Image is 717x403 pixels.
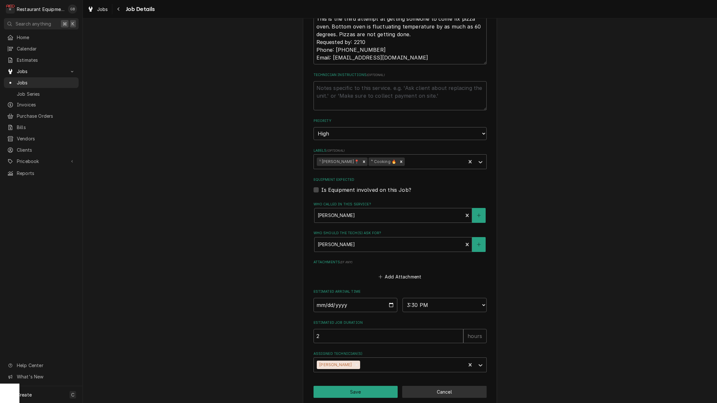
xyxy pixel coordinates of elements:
[17,124,75,131] span: Bills
[314,351,487,356] label: Assigned Technician(s)
[97,6,108,13] span: Jobs
[114,4,124,14] button: Navigate back
[314,202,487,223] div: Who called in this service?
[4,133,79,144] a: Vendors
[4,77,79,88] a: Jobs
[17,68,66,75] span: Jobs
[314,148,487,169] div: Labels
[17,362,75,369] span: Help Center
[4,43,79,54] a: Calendar
[4,145,79,155] a: Clients
[314,386,487,398] div: Button Group Row
[16,20,51,27] span: Search anything
[314,231,487,252] div: Who should the tech(s) ask for?
[17,392,32,398] span: Create
[314,118,487,140] div: Priority
[367,73,385,77] span: ( optional )
[317,158,360,166] div: ¹ [PERSON_NAME]📍
[314,289,487,294] label: Estimated Arrival Time
[472,208,486,223] button: Create New Contact
[4,66,79,77] a: Go to Jobs
[314,118,487,124] label: Priority
[17,79,75,86] span: Jobs
[403,298,487,312] select: Time Select
[4,156,79,167] a: Go to Pricebook
[477,213,481,218] svg: Create New Contact
[17,135,75,142] span: Vendors
[314,231,487,236] label: Who should the tech(s) ask for?
[4,111,79,121] a: Purchase Orders
[314,298,398,312] input: Date
[17,45,75,52] span: Calendar
[68,5,77,14] div: Gary Beaver's Avatar
[377,272,423,281] button: Add Attachment
[314,320,487,325] label: Estimated Job Duration
[17,147,75,153] span: Clients
[4,89,79,99] a: Job Series
[68,5,77,14] div: GB
[6,5,15,14] div: R
[85,4,111,15] a: Jobs
[4,371,79,382] a: Go to What's New
[314,202,487,207] label: Who called in this service?
[17,113,75,119] span: Purchase Orders
[314,386,398,398] button: Save
[4,18,79,29] button: Search anything⌘K
[17,158,66,165] span: Pricebook
[17,170,75,177] span: Reports
[360,158,368,166] div: Remove ¹ Beckley📍
[317,361,353,369] div: [PERSON_NAME]
[314,289,487,312] div: Estimated Arrival Time
[17,34,75,41] span: Home
[314,320,487,343] div: Estimated Job Duration
[17,91,75,97] span: Job Series
[472,237,486,252] button: Create New Contact
[314,72,487,78] label: Technician Instructions
[314,148,487,153] label: Labels
[62,20,67,27] span: ⌘
[314,177,487,194] div: Equipment Expected
[124,5,155,14] span: Job Details
[17,6,64,13] div: Restaurant Equipment Diagnostics
[4,360,79,371] a: Go to Help Center
[398,158,405,166] div: Remove ⁴ Cooking 🔥
[321,186,411,194] label: Is Equipment involved on this Job?
[326,149,345,152] span: ( optional )
[17,373,75,380] span: What's New
[402,386,487,398] button: Cancel
[4,99,79,110] a: Invoices
[4,55,79,65] a: Estimates
[4,122,79,133] a: Bills
[369,158,398,166] div: ⁴ Cooking 🔥
[477,242,481,247] svg: Create New Contact
[314,351,487,372] div: Assigned Technician(s)
[314,386,487,398] div: Button Group
[6,5,15,14] div: Restaurant Equipment Diagnostics's Avatar
[340,260,352,264] span: ( if any )
[17,101,75,108] span: Invoices
[314,177,487,182] label: Equipment Expected
[463,329,487,343] div: hours
[17,57,75,63] span: Estimates
[4,168,79,179] a: Reports
[71,391,74,398] span: C
[72,20,74,27] span: K
[314,72,487,110] div: Technician Instructions
[4,32,79,43] a: Home
[353,361,360,369] div: Remove Hunter Ralston
[314,260,487,281] div: Attachments
[314,260,487,265] label: Attachments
